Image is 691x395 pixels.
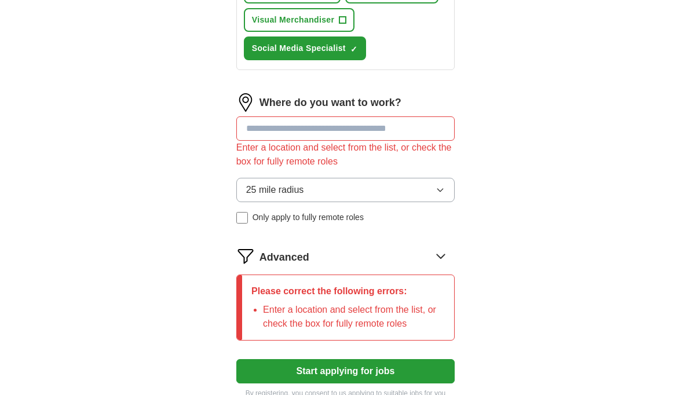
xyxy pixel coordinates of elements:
img: filter [236,247,255,265]
span: Only apply to fully remote roles [253,211,364,224]
img: location.png [236,93,255,112]
button: 25 mile radius [236,178,455,202]
li: Enter a location and select from the list, or check the box for fully remote roles [263,303,445,331]
input: Only apply to fully remote roles [236,212,248,224]
span: ✓ [350,45,357,54]
span: 25 mile radius [246,183,304,197]
button: Start applying for jobs [236,359,455,383]
button: Social Media Specialist✓ [244,36,366,60]
span: Social Media Specialist [252,42,346,54]
span: Advanced [259,250,309,265]
p: Please correct the following errors: [251,284,445,298]
div: Enter a location and select from the list, or check the box for fully remote roles [236,141,455,169]
span: Visual Merchandiser [252,14,335,26]
label: Where do you want to work? [259,95,401,111]
button: Visual Merchandiser [244,8,355,32]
